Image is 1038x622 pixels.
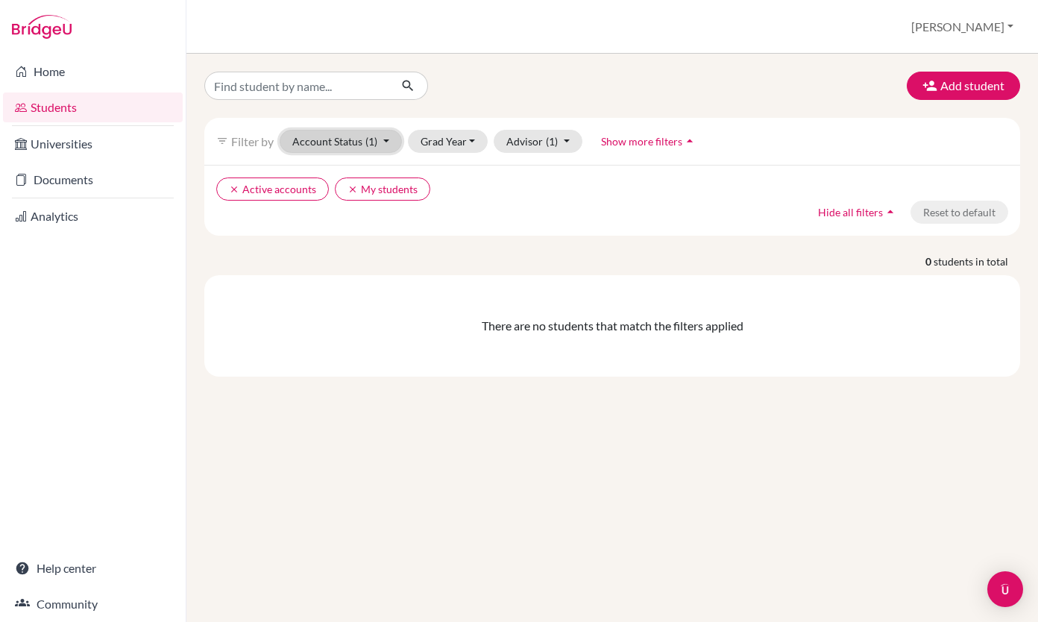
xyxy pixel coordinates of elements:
[934,254,1020,269] span: students in total
[408,130,488,153] button: Grad Year
[546,135,558,148] span: (1)
[216,317,1008,335] div: There are no students that match the filters applied
[3,57,183,87] a: Home
[216,135,228,147] i: filter_list
[925,254,934,269] strong: 0
[347,184,358,195] i: clear
[3,129,183,159] a: Universities
[3,92,183,122] a: Students
[280,130,402,153] button: Account Status(1)
[905,13,1020,41] button: [PERSON_NAME]
[883,204,898,219] i: arrow_drop_up
[231,134,274,148] span: Filter by
[805,201,910,224] button: Hide all filtersarrow_drop_up
[3,553,183,583] a: Help center
[365,135,377,148] span: (1)
[3,201,183,231] a: Analytics
[335,178,430,201] button: clearMy students
[907,72,1020,100] button: Add student
[588,130,710,153] button: Show more filtersarrow_drop_up
[3,165,183,195] a: Documents
[204,72,389,100] input: Find student by name...
[910,201,1008,224] button: Reset to default
[3,589,183,619] a: Community
[216,178,329,201] button: clearActive accounts
[818,206,883,219] span: Hide all filters
[494,130,582,153] button: Advisor(1)
[987,571,1023,607] div: Open Intercom Messenger
[682,133,697,148] i: arrow_drop_up
[601,135,682,148] span: Show more filters
[229,184,239,195] i: clear
[12,15,72,39] img: Bridge-U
